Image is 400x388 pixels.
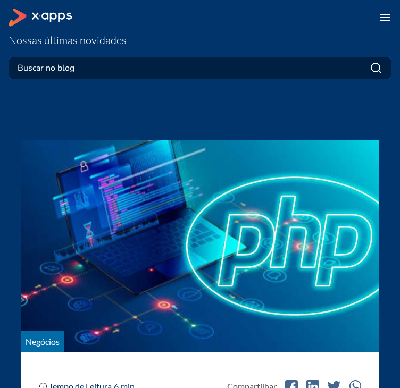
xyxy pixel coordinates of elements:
[26,336,60,347] a: Negócios
[9,33,127,47] span: Nossas últimas novidades
[18,62,126,74] input: Buscar no blog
